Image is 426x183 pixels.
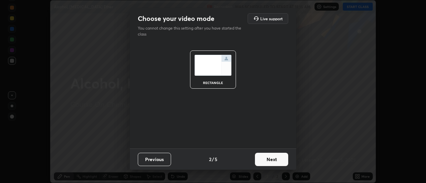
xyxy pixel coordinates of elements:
h4: 2 [209,156,211,163]
h4: 5 [215,156,217,163]
p: You cannot change this setting after you have started the class [138,25,246,37]
h5: Live support [260,17,283,21]
h4: / [212,156,214,163]
div: rectangle [200,81,226,84]
button: Next [255,153,288,166]
h2: Choose your video mode [138,14,214,23]
button: Previous [138,153,171,166]
img: normalScreenIcon.ae25ed63.svg [194,55,232,76]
